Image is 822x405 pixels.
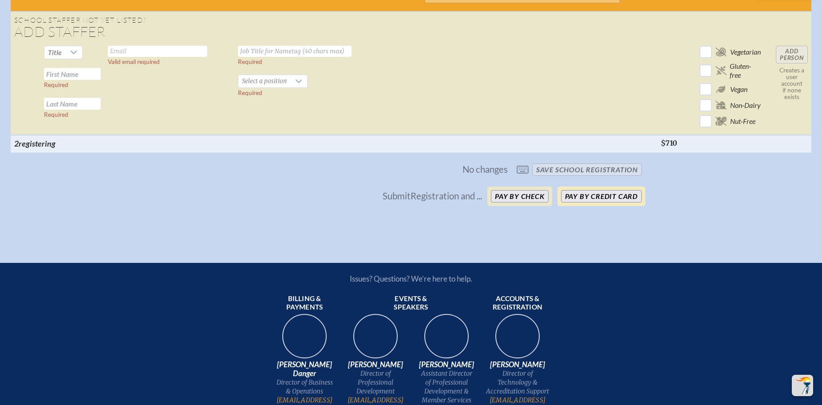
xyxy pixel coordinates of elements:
span: [PERSON_NAME] [344,360,407,369]
img: 9c64f3fb-7776-47f4-83d7-46a341952595 [276,311,333,368]
span: Title [44,46,65,59]
span: [PERSON_NAME] [486,360,549,369]
span: [PERSON_NAME] [415,360,478,369]
span: Billing & payments [273,294,336,312]
img: To the top [794,377,811,394]
th: 2 [11,135,104,152]
button: Pay by Credit Card [561,190,642,202]
span: Events & speakers [379,294,443,312]
span: Select a position [238,75,290,87]
span: registering [19,139,55,148]
label: Valid email required [108,58,160,65]
button: Scroll Top [792,375,813,396]
input: Job Title for Nametag (40 chars max) [238,46,352,57]
span: No changes [462,164,508,174]
img: b1ee34a6-5a78-4519-85b2-7190c4823173 [489,311,546,368]
p: Creates a user account if none exists [776,67,808,100]
span: Director of Business & Operations [273,378,336,396]
span: Accounts & registration [486,294,549,312]
button: Pay by Check [491,190,549,202]
th: $710 [657,135,696,152]
p: Submit Registration and ... [383,191,482,201]
label: Required [44,81,68,88]
span: Director of Technology & Accreditation Support [486,369,549,396]
p: Issues? Questions? We’re here to help. [255,274,567,283]
span: Vegan [730,85,747,94]
input: First Name [44,68,101,80]
span: Director of Professional Development [344,369,407,396]
img: 545ba9c4-c691-43d5-86fb-b0a622cbeb82 [418,311,475,368]
span: Assistant Director of Professional Development & Member Services [415,369,478,405]
span: Title [48,48,62,56]
label: Required [238,58,262,65]
span: Nut-Free [730,117,755,126]
span: Non-Dairy [730,101,761,110]
input: Last Name [44,98,101,110]
span: Gluten-free [730,62,762,79]
img: 94e3d245-ca72-49ea-9844-ae84f6d33c0f [347,311,404,368]
span: Vegetarian [730,48,761,56]
input: Email [108,46,207,57]
label: Required [238,89,262,96]
label: Required [44,111,68,118]
span: [PERSON_NAME] Danger [273,360,336,378]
